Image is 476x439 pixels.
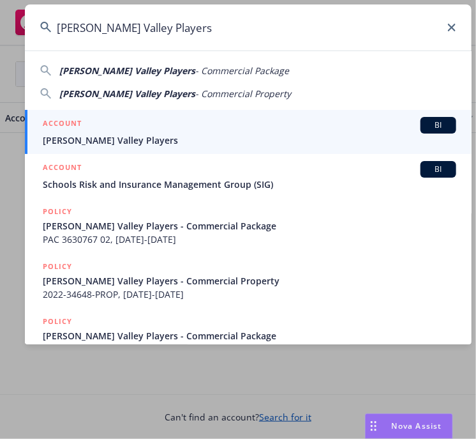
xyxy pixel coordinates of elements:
[43,161,82,176] h5: ACCOUNT
[365,413,453,439] button: Nova Assist
[43,315,72,328] h5: POLICY
[43,233,456,246] span: PAC 3630767 02, [DATE]-[DATE]
[43,260,72,273] h5: POLICY
[195,88,291,100] span: - Commercial Property
[43,343,456,356] span: 2023-34648, [DATE]-[DATE]
[43,134,456,147] span: [PERSON_NAME] Valley Players
[43,329,456,343] span: [PERSON_NAME] Valley Players - Commercial Package
[426,164,451,175] span: BI
[195,65,289,77] span: - Commercial Package
[43,288,456,301] span: 2022-34648-PROP, [DATE]-[DATE]
[43,117,82,132] h5: ACCOUNT
[25,198,472,253] a: POLICY[PERSON_NAME] Valley Players - Commercial PackagePAC 3630767 02, [DATE]-[DATE]
[366,414,382,438] div: Drag to move
[59,88,195,100] span: [PERSON_NAME] Valley Players
[43,219,456,233] span: [PERSON_NAME] Valley Players - Commercial Package
[59,65,195,77] span: [PERSON_NAME] Valley Players
[43,178,456,191] span: Schools Risk and Insurance Management Group (SIG)
[25,154,472,198] a: ACCOUNTBISchools Risk and Insurance Management Group (SIG)
[426,119,451,131] span: BI
[25,110,472,154] a: ACCOUNTBI[PERSON_NAME] Valley Players
[25,253,472,308] a: POLICY[PERSON_NAME] Valley Players - Commercial Property2022-34648-PROP, [DATE]-[DATE]
[25,4,472,50] input: Search...
[25,308,472,363] a: POLICY[PERSON_NAME] Valley Players - Commercial Package2023-34648, [DATE]-[DATE]
[392,420,442,431] span: Nova Assist
[43,205,72,218] h5: POLICY
[43,274,456,288] span: [PERSON_NAME] Valley Players - Commercial Property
